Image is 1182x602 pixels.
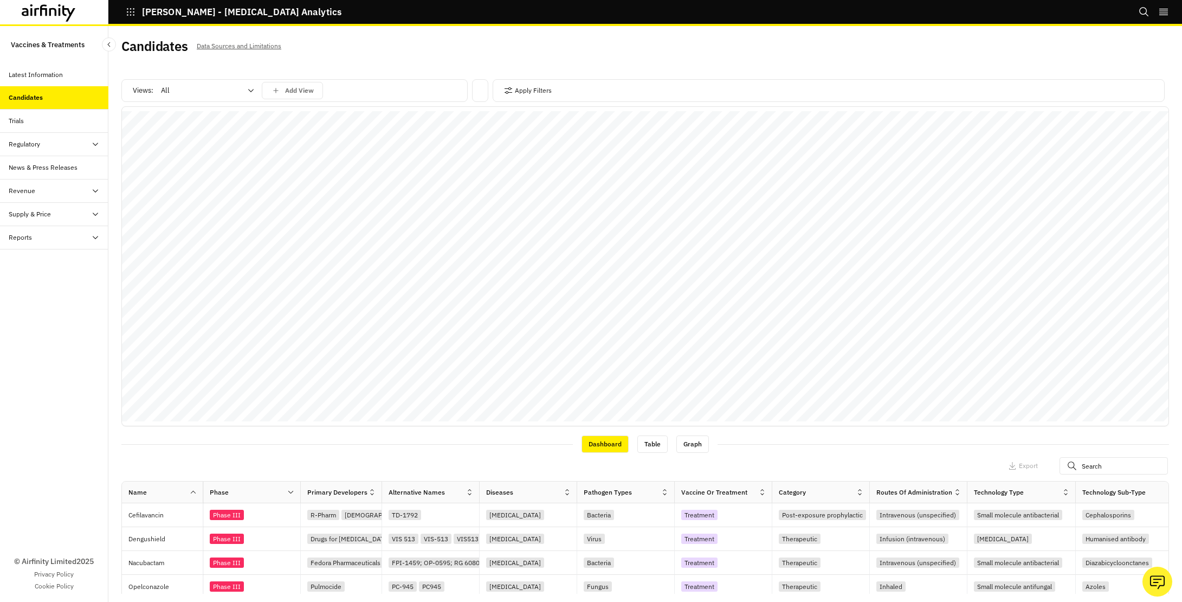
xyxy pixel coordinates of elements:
[779,581,821,592] div: Therapeutic
[1082,558,1152,568] div: Diazabicycloonctanes
[421,534,451,544] div: VIS-513
[681,581,718,592] div: Treatment
[9,209,51,219] div: Supply & Price
[128,510,203,521] p: Cefilavancin
[210,488,229,497] div: Phase
[128,488,147,497] div: Name
[1060,457,1168,475] input: Search
[142,7,341,17] p: [PERSON_NAME] - [MEDICAL_DATA] Analytics
[197,40,281,52] p: Data Sources and Limitations
[121,39,188,54] h2: Candidates
[35,581,74,591] a: Cookie Policy
[9,139,40,149] div: Regulatory
[779,488,806,497] div: Category
[486,488,513,497] div: Diseases
[307,488,367,497] div: Primary Developers
[133,82,323,99] div: Views:
[128,534,203,545] p: Dengushield
[210,581,244,592] div: Phase III
[9,233,32,242] div: Reports
[486,534,544,544] div: [MEDICAL_DATA]
[389,581,417,592] div: PC-945
[681,510,718,520] div: Treatment
[1142,567,1172,597] button: Ask our analysts
[486,581,544,592] div: [MEDICAL_DATA]
[210,534,244,544] div: Phase III
[307,510,339,520] div: R-Pharm
[285,87,314,94] p: Add View
[681,558,718,568] div: Treatment
[486,510,544,520] div: [MEDICAL_DATA]
[676,436,709,453] div: Graph
[128,581,203,592] p: Opelconazole
[14,556,94,567] p: © Airfinity Limited 2025
[1019,462,1038,470] p: Export
[1082,534,1149,544] div: Humanised antibody
[582,436,629,453] div: Dashboard
[34,569,74,579] a: Privacy Policy
[681,534,718,544] div: Treatment
[974,534,1032,544] div: [MEDICAL_DATA]
[1008,457,1038,475] button: Export
[974,488,1024,497] div: Technology Type
[389,488,445,497] div: Alternative Names
[307,534,442,544] div: Drugs for [MEDICAL_DATA] Initiative (DNDi)
[419,581,444,592] div: PC945
[210,558,244,568] div: Phase III
[584,488,632,497] div: Pathogen Types
[974,581,1055,592] div: Small molecule antifungal
[9,186,35,196] div: Revenue
[389,558,524,568] div: FPI-1459; OP-0595; RG 6080; RO 7079901
[486,558,544,568] div: [MEDICAL_DATA]
[974,510,1062,520] div: Small molecule antibacterial
[341,510,451,520] div: [DEMOGRAPHIC_DATA] Biopharma
[1139,3,1149,21] button: Search
[1082,488,1146,497] div: Technology Sub-Type
[126,3,341,21] button: [PERSON_NAME] - [MEDICAL_DATA] Analytics
[637,436,668,453] div: Table
[779,510,866,520] div: Post-exposure prophylactic
[1082,510,1134,520] div: Cephalosporins
[876,558,959,568] div: Intravenous (unspecified)
[307,581,345,592] div: Pulmocide
[102,37,116,52] button: Close Sidebar
[779,534,821,544] div: Therapeutic
[779,558,821,568] div: Therapeutic
[9,163,77,172] div: News & Press Releases
[876,510,959,520] div: Intravenous (unspecified)
[584,534,605,544] div: Virus
[128,558,203,568] p: Nacubactam
[9,70,63,80] div: Latest Information
[307,558,384,568] div: Fedora Pharmaceuticals
[454,534,482,544] div: VIS513
[584,558,614,568] div: Bacteria
[584,581,612,592] div: Fungus
[11,35,85,55] p: Vaccines & Treatments
[584,510,614,520] div: Bacteria
[262,82,323,99] button: save changes
[9,93,43,103] div: Candidates
[681,488,747,497] div: Vaccine or Treatment
[1082,581,1109,592] div: Azoles
[210,510,244,520] div: Phase III
[9,116,24,126] div: Trials
[974,558,1062,568] div: Small molecule antibacterial
[876,488,952,497] div: Routes of Administration
[389,534,418,544] div: VIS 513
[876,581,906,592] div: Inhaled
[504,82,552,99] button: Apply Filters
[389,510,421,520] div: TD-1792
[876,534,948,544] div: Infusion (intravenous)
